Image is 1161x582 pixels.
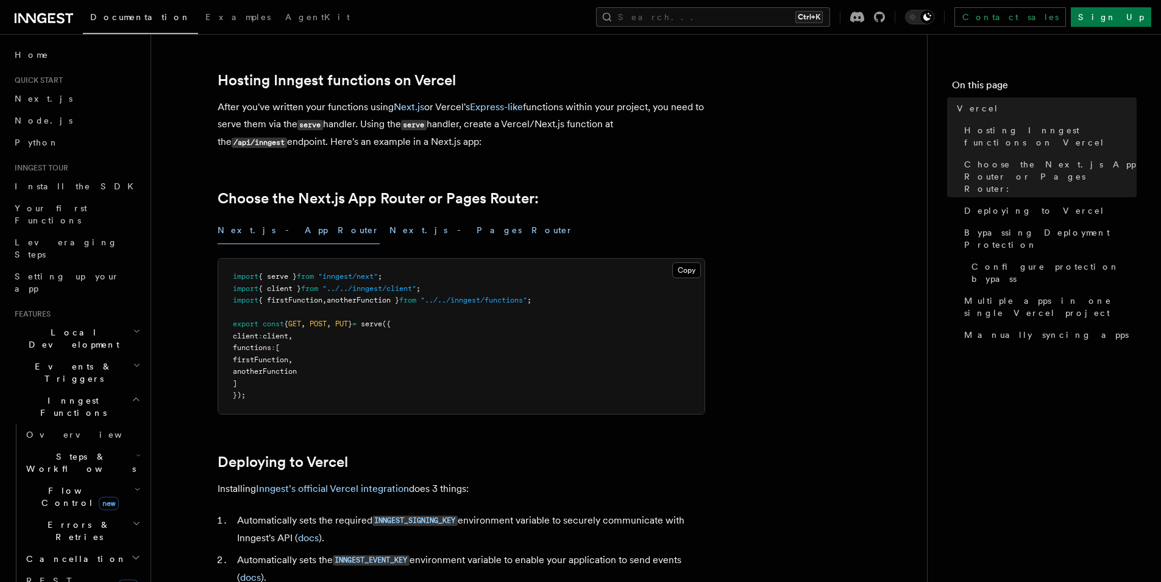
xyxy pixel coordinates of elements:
button: Flow Controlnew [21,480,143,514]
span: Home [15,49,49,61]
a: AgentKit [278,4,357,33]
span: ; [378,272,382,281]
button: Inngest Functions [10,390,143,424]
span: client [263,332,288,340]
button: Steps & Workflows [21,446,143,480]
a: Hosting Inngest functions on Vercel [959,119,1137,153]
span: Documentation [90,12,191,22]
span: Steps & Workflows [21,451,136,475]
p: After you've written your functions using or Vercel's functions within your project, you need to ... [218,99,705,151]
button: Copy [672,262,701,278]
span: , [327,320,331,328]
span: { serve } [258,272,297,281]
span: Overview [26,430,152,440]
span: "../../inngest/client" [322,284,416,293]
a: Documentation [83,4,198,34]
span: anotherFunction [233,367,297,376]
span: Flow Control [21,485,134,509]
span: from [301,284,318,293]
span: [ [275,343,280,352]
a: Contact sales [954,7,1066,27]
span: Choose the Next.js App Router or Pages Router: [964,158,1137,195]
span: Cancellation [21,553,127,565]
a: Hosting Inngest functions on Vercel [218,72,456,89]
span: Multiple apps in one single Vercel project [964,295,1137,319]
span: Quick start [10,75,63,85]
span: POST [310,320,327,328]
span: Manually syncing apps [964,329,1129,341]
button: Local Development [10,321,143,356]
a: Node.js [10,110,143,131]
span: AgentKit [285,12,350,22]
span: from [399,296,416,304]
a: Your first Functions [10,197,143,231]
a: docs [298,532,319,544]
button: Next.js - Pages Router [389,217,573,244]
span: }); [233,391,246,399]
span: ({ [382,320,391,328]
span: : [271,343,275,352]
span: } [348,320,352,328]
button: Events & Triggers [10,356,143,390]
span: Examples [205,12,271,22]
code: INNGEST_EVENT_KEY [333,555,410,566]
a: INNGEST_SIGNING_KEY [372,514,458,526]
span: "inngest/next" [318,272,378,281]
span: : [258,332,263,340]
span: Bypassing Deployment Protection [964,226,1137,251]
span: Your first Functions [15,203,87,225]
a: Next.js [10,88,143,110]
span: { firstFunction [258,296,322,304]
span: Features [10,309,51,319]
span: Events & Triggers [10,360,133,385]
a: Choose the Next.js App Router or Pages Router: [218,190,539,207]
span: Local Development [10,326,133,351]
kbd: Ctrl+K [795,11,823,23]
span: const [263,320,284,328]
a: Deploying to Vercel [218,454,348,471]
span: ; [527,296,531,304]
span: serve [361,320,382,328]
span: { [284,320,288,328]
span: , [301,320,305,328]
li: Automatically sets the required environment variable to securely communicate with Inngest's API ( ). [233,512,705,547]
span: import [233,296,258,304]
a: Vercel [952,97,1137,119]
span: Configure protection bypass [971,261,1137,285]
button: Errors & Retries [21,514,143,548]
a: Examples [198,4,278,33]
a: INNGEST_EVENT_KEY [333,554,410,566]
span: = [352,320,357,328]
span: Node.js [15,116,73,125]
span: , [288,332,293,340]
a: Sign Up [1071,7,1151,27]
code: serve [401,120,427,130]
span: Setting up your app [15,272,119,293]
span: Inngest Functions [10,394,132,419]
span: , [288,356,293,364]
span: "../../inngest/functions" [421,296,527,304]
span: Vercel [957,102,999,114]
button: Cancellation [21,548,143,570]
code: serve [297,120,323,130]
span: Install the SDK [15,181,141,191]
span: from [297,272,314,281]
a: Setting up your app [10,265,143,300]
a: Next.js [394,101,424,113]
a: Multiple apps in one single Vercel project [959,290,1137,324]
span: firstFunction [233,356,288,364]
span: new [99,497,119,510]
a: Inngest's official Vercel integration [256,483,409,494]
span: , [322,296,327,304]
span: Errors & Retries [21,519,132,543]
span: Deploying to Vercel [964,205,1105,217]
a: Choose the Next.js App Router or Pages Router: [959,153,1137,200]
a: Home [10,44,143,66]
button: Search...Ctrl+K [596,7,830,27]
span: Python [15,138,59,147]
a: Python [10,131,143,153]
a: Install the SDK [10,175,143,197]
span: import [233,272,258,281]
a: Express-like [470,101,523,113]
span: functions [233,343,271,352]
